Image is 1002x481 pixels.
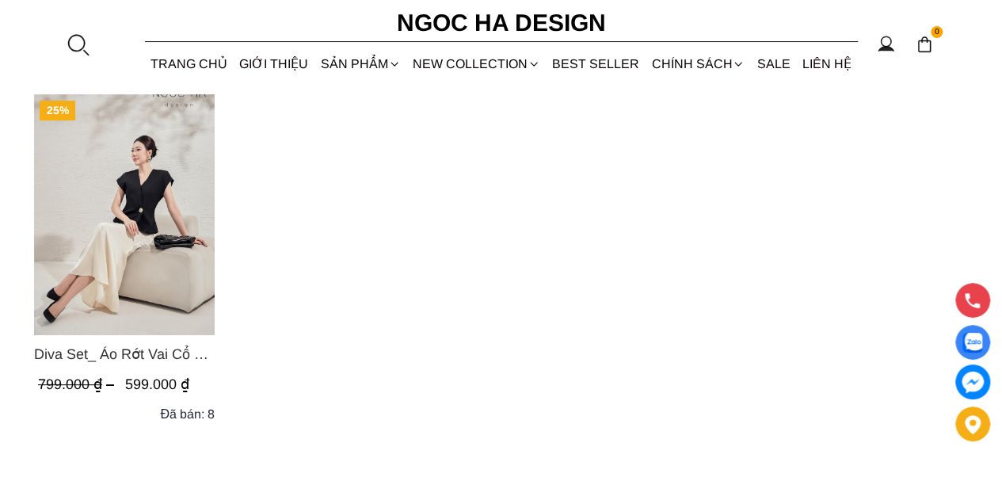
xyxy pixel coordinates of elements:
[34,94,215,335] img: Diva Set_ Áo Rớt Vai Cổ V, Chân Váy Lụa Đuôi Cá A1078+CV134
[34,343,215,365] span: Diva Set_ Áo Rớt Vai Cổ V, Chân Váy Lụa Đuôi Cá A1078+CV134
[955,325,990,360] a: Display image
[406,43,546,85] a: NEW COLLECTION
[160,404,215,424] div: Đã bán: 8
[955,365,990,399] a: messenger
[547,43,646,85] a: BEST SELLER
[234,43,314,85] a: GIỚI THIỆU
[796,43,857,85] a: LIÊN HỆ
[646,43,751,85] div: Chính sách
[751,43,796,85] a: SALE
[34,94,215,335] a: Product image - Diva Set_ Áo Rớt Vai Cổ V, Chân Váy Lụa Đuôi Cá A1078+CV134
[931,26,943,39] span: 0
[916,36,933,53] img: img-CART-ICON-ksit0nf1
[34,343,215,365] a: Link to Diva Set_ Áo Rớt Vai Cổ V, Chân Váy Lụa Đuôi Cá A1078+CV134
[314,43,406,85] div: SẢN PHẨM
[38,376,118,392] span: 799.000 ₫
[125,376,189,392] span: 599.000 ₫
[962,333,982,353] img: Display image
[383,4,620,42] a: Ngoc Ha Design
[145,43,234,85] a: TRANG CHỦ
